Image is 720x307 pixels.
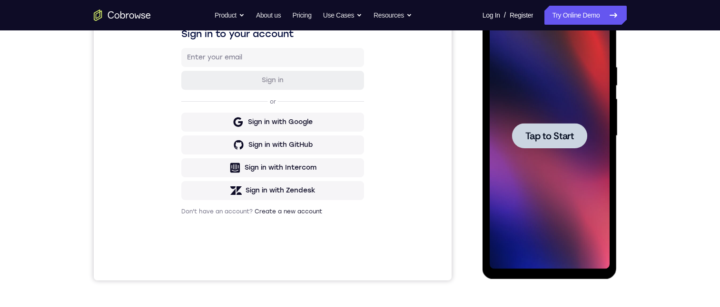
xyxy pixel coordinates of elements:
div: Sign in with Google [154,155,219,165]
button: Sign in with Google [88,151,270,170]
button: Use Cases [323,6,362,25]
a: About us [256,6,281,25]
div: Sign in with Intercom [151,201,223,211]
span: / [504,10,506,21]
a: Register [510,6,533,25]
p: or [174,136,184,144]
a: Create a new account [161,246,228,253]
a: Go to the home page [94,10,151,21]
div: Sign in with Zendesk [152,224,222,233]
span: Tap to Start [43,135,91,145]
a: Log In [483,6,500,25]
button: Sign in with Zendesk [88,219,270,238]
a: Pricing [292,6,311,25]
button: Resources [374,6,412,25]
div: Sign in with GitHub [155,178,219,188]
p: Don't have an account? [88,246,270,253]
button: Tap to Start [30,127,105,153]
button: Sign in with GitHub [88,173,270,192]
button: Product [215,6,245,25]
a: Try Online Demo [544,6,626,25]
button: Sign in with Intercom [88,196,270,215]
